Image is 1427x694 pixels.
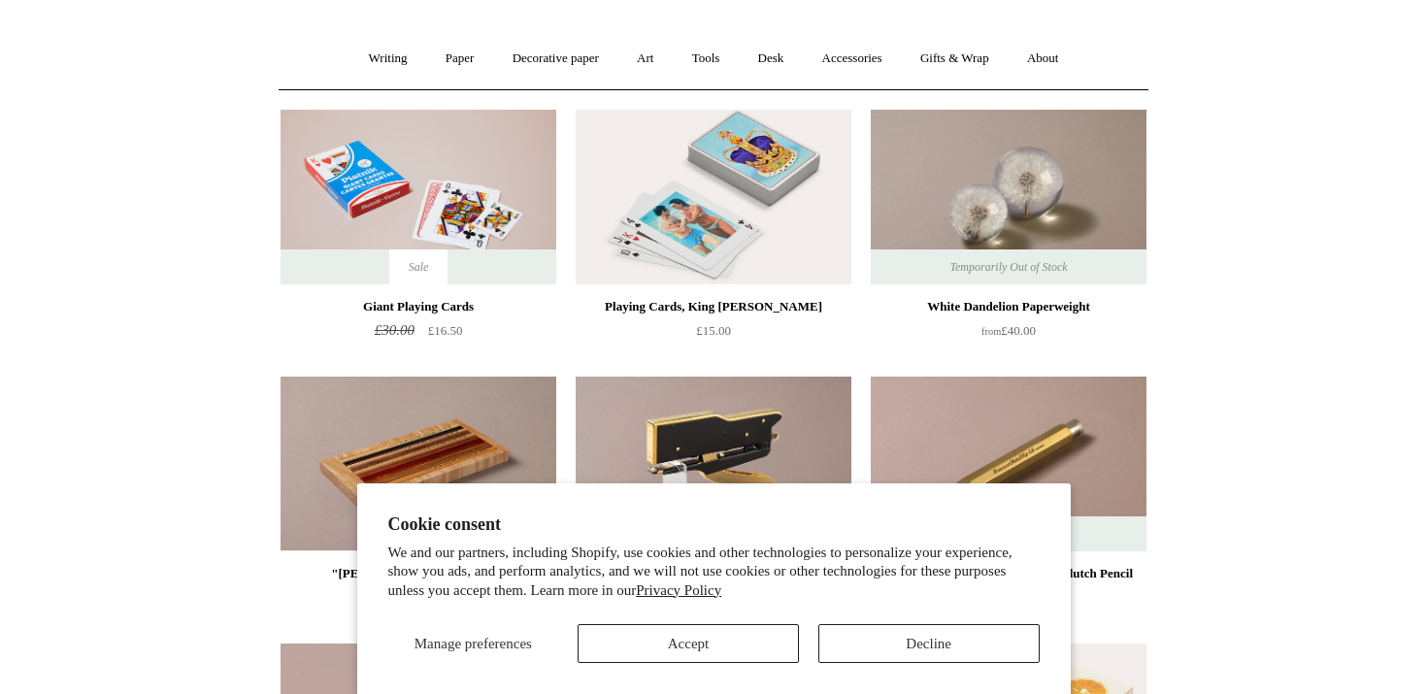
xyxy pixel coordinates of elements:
[741,33,802,84] a: Desk
[871,295,1146,375] a: White Dandelion Paperweight from£40.00
[871,377,1146,551] img: Brass Kaweco Sketch up 5.6mm Clutch Pencil
[428,33,492,84] a: Paper
[351,33,425,84] a: Writing
[388,514,1040,535] h2: Cookie consent
[636,582,721,598] a: Privacy Policy
[930,249,1086,284] span: Temporarily Out of Stock
[805,33,900,84] a: Accessories
[903,33,1007,84] a: Gifts & Wrap
[818,624,1040,663] button: Decline
[981,326,1001,337] span: from
[581,295,846,318] div: Playing Cards, King [PERSON_NAME]
[871,377,1146,551] a: Brass Kaweco Sketch up 5.6mm Clutch Pencil Brass Kaweco Sketch up 5.6mm Clutch Pencil Temporarily...
[281,377,556,551] a: "Woods" Pencil Set "Woods" Pencil Set
[1010,33,1077,84] a: About
[281,110,556,284] img: Giant Playing Cards
[576,377,851,551] a: Hand Held Black and Gold Zenith 6/4 Plier Stapler Hand Held Black and Gold Zenith 6/4 Plier Stapler
[495,33,616,84] a: Decorative paper
[576,110,851,284] a: Playing Cards, King Charles III Playing Cards, King Charles III
[876,295,1142,318] div: White Dandelion Paperweight
[428,323,463,338] span: £16.50
[871,110,1146,284] a: White Dandelion Paperweight White Dandelion Paperweight Temporarily Out of Stock
[675,33,738,84] a: Tools
[387,624,558,663] button: Manage preferences
[285,562,551,585] div: "[PERSON_NAME]" Pencil Set
[281,295,556,375] a: Giant Playing Cards £30.00 £16.50
[578,624,799,663] button: Accept
[281,377,556,551] img: "Woods" Pencil Set
[696,323,731,338] span: £15.00
[981,323,1036,338] span: £40.00
[375,322,415,338] span: £30.00
[871,110,1146,284] img: White Dandelion Paperweight
[619,33,671,84] a: Art
[388,544,1040,601] p: We and our partners, including Shopify, use cookies and other technologies to personalize your ex...
[389,249,448,284] span: Sale
[281,110,556,284] a: Giant Playing Cards Giant Playing Cards Sale
[415,636,532,651] span: Manage preferences
[576,377,851,551] img: Hand Held Black and Gold Zenith 6/4 Plier Stapler
[576,110,851,284] img: Playing Cards, King Charles III
[576,295,851,375] a: Playing Cards, King [PERSON_NAME] £15.00
[281,562,556,642] a: "[PERSON_NAME]" Pencil Set £160.00
[285,295,551,318] div: Giant Playing Cards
